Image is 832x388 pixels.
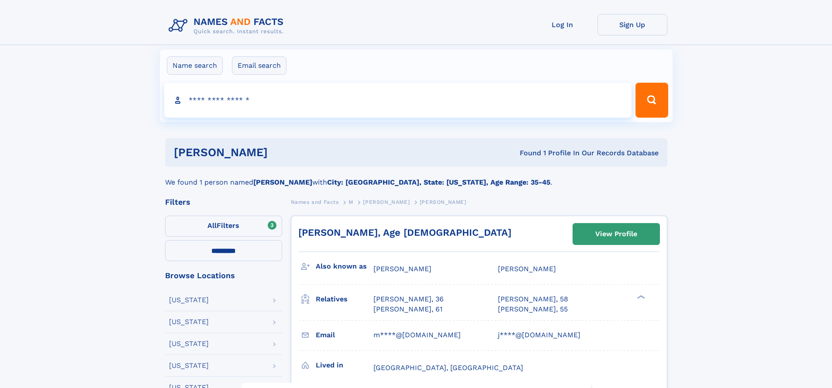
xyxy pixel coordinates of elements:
a: Sign Up [597,14,667,35]
label: Name search [167,56,223,75]
div: We found 1 person named with . [165,167,667,188]
span: [GEOGRAPHIC_DATA], [GEOGRAPHIC_DATA] [373,364,523,372]
a: [PERSON_NAME], 58 [498,294,568,304]
a: [PERSON_NAME], 61 [373,304,442,314]
span: [PERSON_NAME] [373,265,432,273]
a: [PERSON_NAME], Age [DEMOGRAPHIC_DATA] [298,227,511,238]
div: [US_STATE] [169,297,209,304]
div: [US_STATE] [169,340,209,347]
label: Email search [232,56,287,75]
div: ❯ [635,294,646,300]
h3: Also known as [316,259,373,274]
a: [PERSON_NAME], 55 [498,304,568,314]
span: All [207,221,217,230]
label: Filters [165,216,282,237]
div: Found 1 Profile In Our Records Database [394,148,659,158]
a: M [349,196,353,207]
b: [PERSON_NAME] [253,178,312,186]
a: Names and Facts [291,196,339,207]
a: [PERSON_NAME], 36 [373,294,444,304]
div: Browse Locations [165,272,282,280]
h1: [PERSON_NAME] [174,147,394,158]
input: search input [164,83,632,118]
div: [US_STATE] [169,318,209,325]
div: Filters [165,198,282,206]
span: [PERSON_NAME] [420,199,466,205]
div: View Profile [595,224,637,244]
div: [US_STATE] [169,362,209,369]
button: Search Button [635,83,668,118]
span: [PERSON_NAME] [363,199,410,205]
span: [PERSON_NAME] [498,265,556,273]
a: [PERSON_NAME] [363,196,410,207]
a: View Profile [573,224,659,245]
span: M [349,199,353,205]
h3: Relatives [316,292,373,307]
b: City: [GEOGRAPHIC_DATA], State: [US_STATE], Age Range: 35-45 [327,178,550,186]
img: Logo Names and Facts [165,14,291,38]
h3: Lived in [316,358,373,373]
a: Log In [528,14,597,35]
h3: Email [316,328,373,343]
